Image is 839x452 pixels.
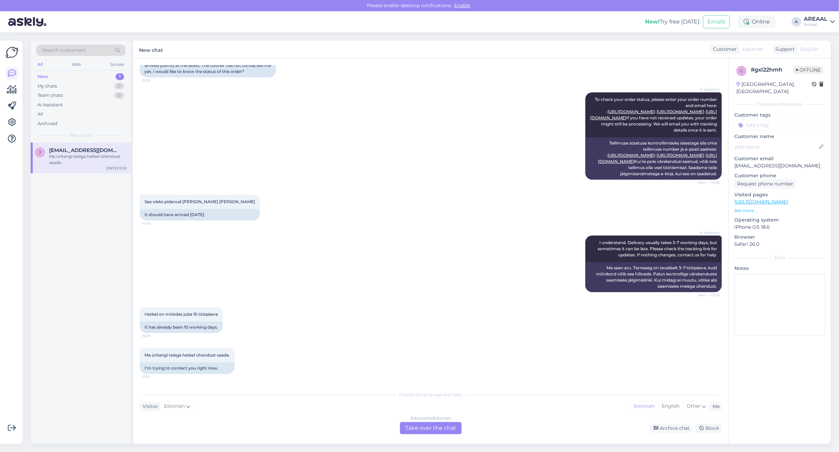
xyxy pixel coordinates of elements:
p: Customer tags [734,111,825,119]
div: Customer information [734,101,825,107]
div: Customer [710,46,737,53]
span: Seen ✓ 15:08 [694,180,720,185]
div: Archive chat [649,424,692,433]
div: Estonian [630,401,658,411]
div: AI Assistant [38,102,63,108]
a: [URL][DOMAIN_NAME] [657,109,704,114]
div: [GEOGRAPHIC_DATA], [GEOGRAPHIC_DATA] [736,81,812,95]
div: 0 [114,83,124,90]
span: 15:09 [142,221,167,226]
div: Request phone number [734,179,796,189]
span: Estonian [164,403,185,410]
span: Seen ✓ 15:09 [694,292,720,298]
a: [URL][DOMAIN_NAME] [608,109,655,114]
span: I understand. Delivery usually takes 3-7 working days, but sometimes it can be late. Please check... [598,240,718,257]
div: # gxl22hmh [751,66,793,74]
span: AI Assistant [694,87,720,92]
p: Notes [734,265,825,272]
span: g [740,68,743,73]
div: Team chats [38,92,63,99]
a: [URL][DOMAIN_NAME] [608,153,655,158]
div: English [658,401,683,411]
span: Offline [793,66,823,74]
div: I placed an order for A-36564 [DATE] . The order should have arrived [DATE] at the latest. The co... [140,54,276,77]
div: New [38,73,48,80]
div: It has already been 10 working days. [140,321,223,333]
div: Online [738,16,775,28]
div: It should have arrived [DATE]. [140,209,260,221]
div: Take over the chat [400,422,462,434]
input: Add a tag [734,120,825,130]
span: New chats [70,132,92,138]
p: Safari 26.0 [734,241,825,248]
div: Support [773,46,795,53]
div: Tellimuse staatuse kontrollimiseks sisestage siia oma tellimuse number ja e-posti aadress: - - - ... [585,137,722,180]
div: Choose the language and reply [140,392,722,398]
img: Askly Logo [5,46,18,59]
span: Ma üritangi teiega hetkel ühendust saada. [145,352,230,358]
div: Extra [734,255,825,261]
span: Enable [452,2,472,9]
div: Ma üritangi teiega hetkel ühendust saada. [49,153,127,166]
span: 15:08 [142,78,167,83]
a: [URL][DOMAIN_NAME] [734,199,788,205]
div: All [36,60,44,69]
b: New! [645,18,660,25]
span: Other [687,403,701,409]
span: Search customers [42,47,86,54]
div: Visitor [140,403,158,410]
a: [URL][DOMAIN_NAME] [657,153,704,158]
div: My chats [38,83,57,90]
span: Hetkel on möödas juba 10 tööpäeva [145,312,218,317]
span: AI Assistant [694,230,720,235]
p: [EMAIL_ADDRESS][DOMAIN_NAME] [734,162,825,169]
span: English [800,46,818,53]
div: Ma saan aru. Tarneaeg on tavaliselt 3–7 tööpäeva, kuid mõnikord võib see hilineda. Palun kontroll... [585,262,722,292]
p: Visited pages [734,191,825,198]
p: Customer phone [734,172,825,179]
p: Customer name [734,133,825,140]
div: Try free [DATE]: [645,18,700,26]
div: A [792,17,801,27]
span: 15:10 [142,374,167,379]
div: [DATE] 15:10 [106,166,127,171]
div: Areaal [804,22,827,27]
p: See more ... [734,208,825,214]
p: Browser [734,233,825,241]
div: 1 [116,73,124,80]
a: AREAALAreaal [804,16,835,27]
label: New chat [139,45,163,54]
div: Block [695,424,722,433]
span: j [39,150,41,155]
div: Socials [109,60,125,69]
span: 15:09 [142,333,167,338]
div: All [38,111,43,118]
span: To check your order status, please enter your order number and email here: - - - If you have not ... [590,97,718,133]
div: I'm trying to contact you right now. [140,362,235,374]
span: Estonian [743,46,763,53]
p: Customer email [734,155,825,162]
div: Archived [38,120,57,127]
div: 0 [114,92,124,99]
div: Estonian to Estonian [410,415,451,421]
span: See oleks pidanud [PERSON_NAME] [PERSON_NAME] [145,199,255,204]
p: iPhone OS 18.6 [734,224,825,231]
p: Operating system [734,216,825,224]
div: Me [710,403,720,410]
input: Add name [735,143,818,151]
div: AREAAL [804,16,827,22]
span: jarveltjessica@gmail.com [49,147,120,153]
div: Web [71,60,83,69]
button: Emails [703,15,730,28]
